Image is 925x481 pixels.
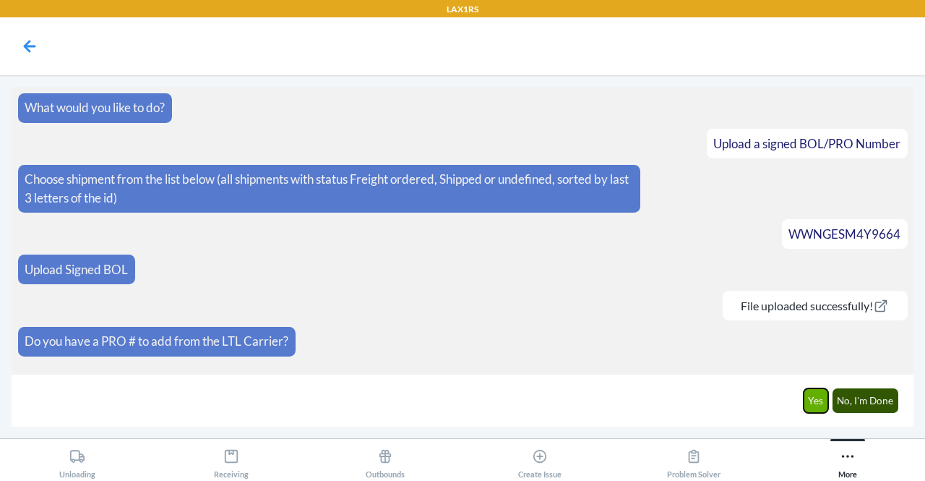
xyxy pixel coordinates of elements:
[462,439,616,479] button: Create Issue
[154,439,308,479] button: Receiving
[214,443,249,479] div: Receiving
[309,439,462,479] button: Outbounds
[838,443,857,479] div: More
[713,136,900,151] span: Upload a signed BOL/PRO Number
[788,226,900,242] span: WWNGESM4Y9664
[729,299,900,312] a: File uploaded successfully!
[25,170,634,207] p: Choose shipment from the list below (all shipments with status Freight ordered, Shipped or undefi...
[804,388,829,413] button: Yes
[447,3,478,16] p: LAX1RS
[832,388,899,413] button: No, I'm Done
[667,443,720,479] div: Problem Solver
[771,439,925,479] button: More
[366,443,405,479] div: Outbounds
[25,98,165,117] p: What would you like to do?
[25,260,128,279] p: Upload Signed BOL
[518,443,562,479] div: Create Issue
[616,439,770,479] button: Problem Solver
[59,443,95,479] div: Unloading
[25,332,288,351] p: Do you have a PRO # to add from the LTL Carrier?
